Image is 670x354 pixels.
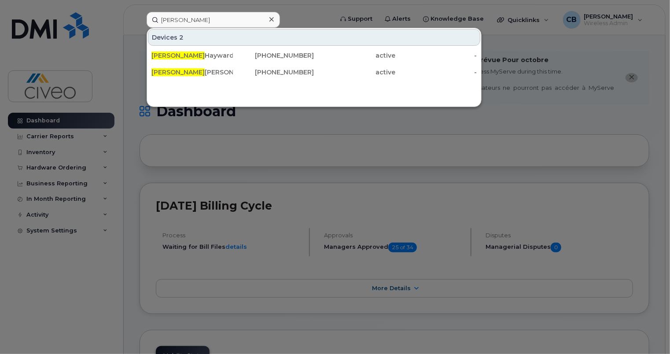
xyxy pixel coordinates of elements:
iframe: Messenger Launcher [632,316,663,347]
span: 2 [179,33,184,42]
div: [PERSON_NAME] [151,68,233,77]
div: - [395,51,477,60]
div: Hayward [151,51,233,60]
span: [PERSON_NAME] [151,52,205,59]
div: active [314,68,396,77]
a: [PERSON_NAME]Hayward[PHONE_NUMBER]active- [148,48,480,63]
div: [PHONE_NUMBER] [233,51,314,60]
div: Devices [148,29,480,46]
div: [PHONE_NUMBER] [233,68,314,77]
div: active [314,51,396,60]
a: [PERSON_NAME][PERSON_NAME][PHONE_NUMBER]active- [148,64,480,80]
span: [PERSON_NAME] [151,68,205,76]
div: - [395,68,477,77]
